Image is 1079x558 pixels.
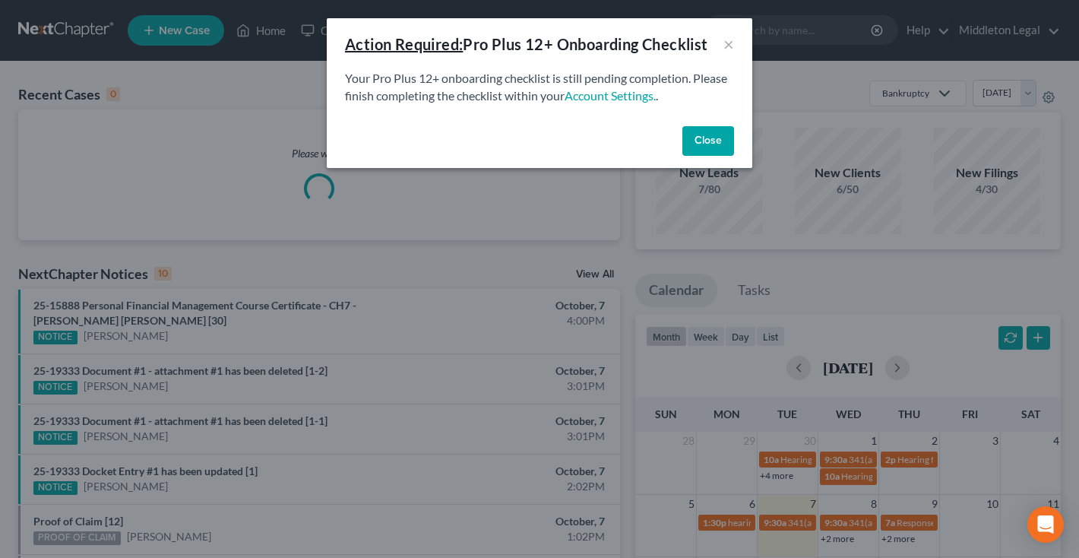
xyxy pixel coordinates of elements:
button: × [723,35,734,53]
button: Close [682,126,734,157]
a: Account Settings. [565,88,656,103]
u: Action Required: [345,35,463,53]
p: Your Pro Plus 12+ onboarding checklist is still pending completion. Please finish completing the ... [345,70,734,105]
div: Pro Plus 12+ Onboarding Checklist [345,33,708,55]
div: Open Intercom Messenger [1027,506,1064,543]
